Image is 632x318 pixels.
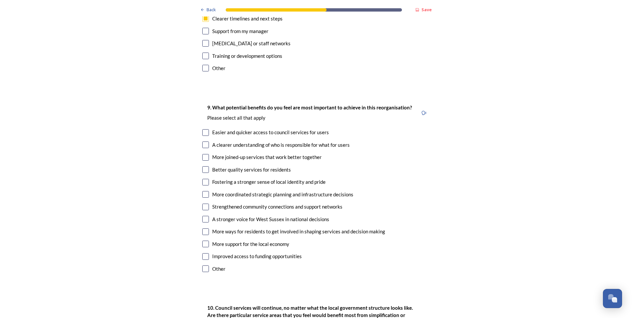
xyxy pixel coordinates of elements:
span: Back [207,7,216,13]
div: A stronger voice for West Sussex in national decisions [212,216,329,223]
button: Open Chat [603,289,622,308]
p: Please select all that apply [207,114,412,121]
div: Training or development options [212,52,282,60]
div: More ways for residents to get involved in shaping services and decision making [212,228,385,235]
div: A clearer understanding of who is responsible for what for users [212,141,350,149]
div: Improved access to funding opportunities [212,253,302,260]
div: Fostering a stronger sense of local identity and pride [212,178,326,186]
div: Better quality services for residents [212,166,291,174]
strong: 9. What potential benefits do you feel are most important to achieve in this reorganisation? [207,104,412,110]
div: Support from my manager [212,27,268,35]
div: More support for the local economy [212,240,289,248]
div: Other [212,265,225,273]
div: More joined-up services that work better together [212,153,322,161]
div: Strengthened community connections and support networks [212,203,342,211]
div: [MEDICAL_DATA] or staff networks [212,40,291,47]
div: Other [212,64,225,72]
div: Easier and quicker access to council services for users [212,129,329,136]
div: More coordinated strategic planning and infrastructure decisions [212,191,353,198]
div: Clearer timelines and next steps [212,15,283,22]
strong: Save [421,7,432,13]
